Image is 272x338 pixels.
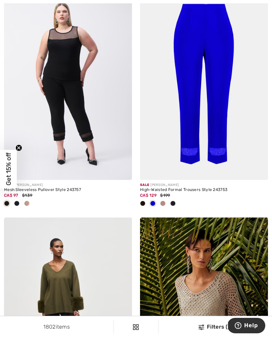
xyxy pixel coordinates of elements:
span: 1802 [43,324,55,330]
div: Filters (1) [163,323,268,331]
div: Mesh Sleeveless Pullover Style 243757 [4,188,132,192]
img: Filters [198,325,204,330]
div: [PERSON_NAME] [4,183,132,188]
div: Sand [22,198,32,209]
span: CA$ 97 [4,193,18,198]
div: Black [2,198,12,209]
iframe: Opens a widget where you can find more information [228,318,265,335]
span: CA$ 129 [140,193,156,198]
span: $199 [160,193,170,198]
div: Black [138,198,148,209]
div: Sand [158,198,168,209]
button: Close teaser [15,144,22,151]
img: Filters [133,324,139,330]
span: Get 15% off [5,153,12,186]
div: Royal Sapphire 163 [148,198,158,209]
span: Sale [140,183,149,187]
div: Midnight Blue [12,198,22,209]
span: $139 [22,193,32,198]
div: Midnight Blue [168,198,178,209]
div: [PERSON_NAME] [140,183,268,188]
div: High-Waisted Formal Trousers Style 243753 [140,188,268,192]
